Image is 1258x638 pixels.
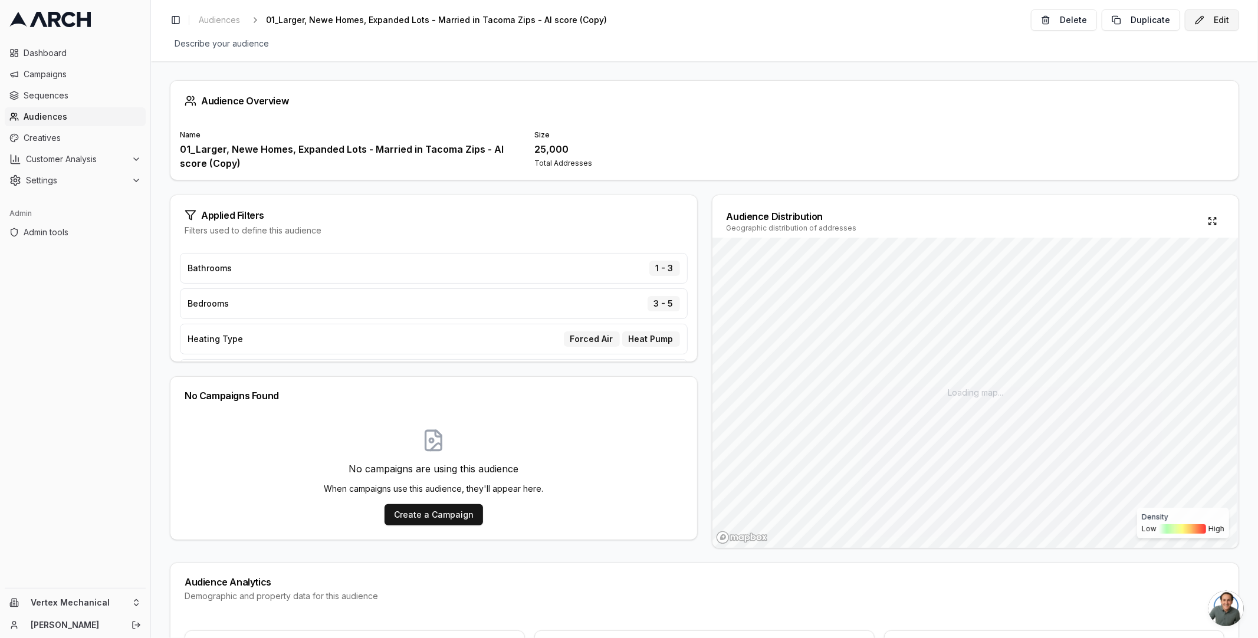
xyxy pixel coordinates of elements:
div: 01_Larger, Newe Homes, Expanded Lots - Married in Tacoma Zips - AI score (Copy) [180,142,520,170]
a: Admin tools [5,223,146,242]
a: Dashboard [5,44,146,63]
button: Duplicate [1102,9,1180,31]
div: Open chat [1208,591,1244,626]
span: High [1208,524,1224,534]
div: 1 - 3 [649,261,680,276]
div: Applied Filters [185,209,683,221]
nav: breadcrumb [194,12,626,28]
canvas: Map [712,238,1237,548]
div: Audience Overview [185,95,1224,107]
button: Vertex Mechanical [5,593,146,612]
span: Admin tools [24,226,141,238]
div: Filters used to define this audience [185,225,683,236]
p: When campaigns use this audience, they'll appear here. [324,483,543,495]
span: Dashboard [24,47,141,59]
a: Audiences [194,12,245,28]
div: Density [1142,512,1224,522]
span: Bedrooms [188,298,229,310]
button: Edit [1185,9,1239,31]
div: Audience Distribution [727,209,857,223]
div: Total Addresses [534,159,875,168]
span: Vertex Mechanical [31,597,127,608]
span: Settings [26,175,127,186]
button: Settings [5,171,146,190]
div: Size [534,130,875,140]
span: 01_Larger, Newe Homes, Expanded Lots - Married in Tacoma Zips - AI score (Copy) [266,14,607,26]
button: Create a Campaign [385,504,483,525]
div: Name [180,130,520,140]
button: Customer Analysis [5,150,146,169]
span: Creatives [24,132,141,144]
a: Creatives [5,129,146,147]
span: Bathrooms [188,262,232,274]
button: Delete [1031,9,1097,31]
span: Audiences [199,14,240,26]
div: Forced Air [564,331,620,347]
div: Audience Analytics [185,577,1224,587]
a: [PERSON_NAME] [31,619,119,631]
span: Campaigns [24,68,141,80]
span: Heating Type [188,333,243,345]
span: Sequences [24,90,141,101]
p: No campaigns are using this audience [324,462,543,476]
span: Low [1142,524,1157,534]
div: 3 - 5 [648,296,680,311]
div: Heat Pump [622,331,680,347]
div: 25,000 [534,142,875,156]
a: Campaigns [5,65,146,84]
div: Admin [5,204,146,223]
a: Sequences [5,86,146,105]
span: Customer Analysis [26,153,127,165]
div: Geographic distribution of addresses [727,223,857,233]
a: Mapbox homepage [716,531,768,544]
div: No Campaigns Found [185,391,683,400]
button: Log out [128,617,144,633]
span: Describe your audience [170,35,274,52]
div: Demographic and property data for this audience [185,590,1224,602]
a: Audiences [5,107,146,126]
span: Audiences [24,111,141,123]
